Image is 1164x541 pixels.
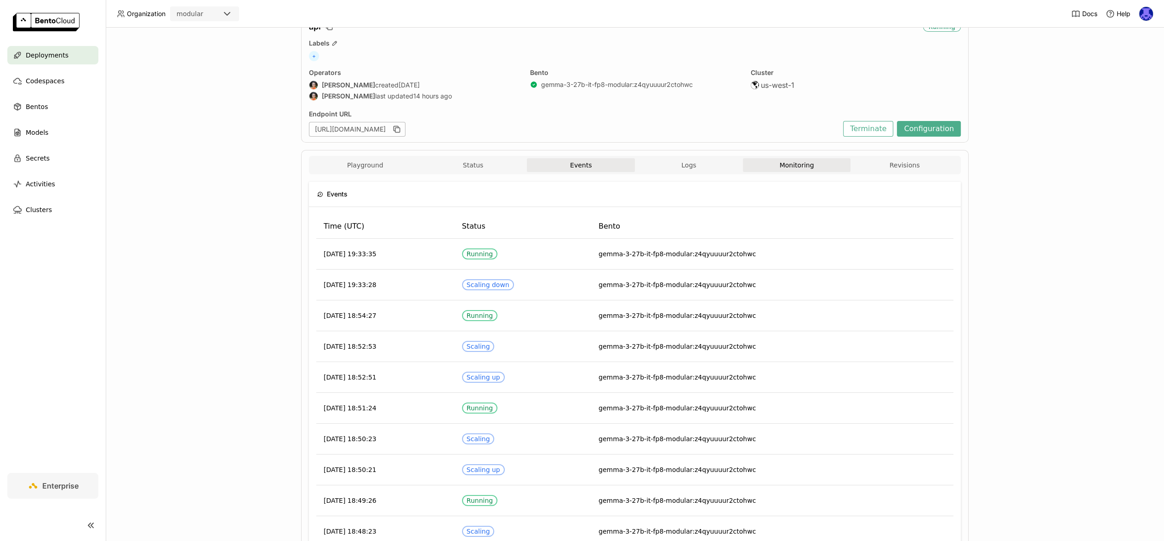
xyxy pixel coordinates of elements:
span: [DATE] [399,81,420,89]
span: Bentos [26,101,48,112]
button: Playground [311,158,419,172]
img: Sean Sheng [309,81,318,89]
th: Time (UTC) [316,214,455,239]
div: Scaling up [467,374,500,381]
a: gemma-3-27b-it-fp8-modular:z4qyuuuur2ctohwc [541,81,693,89]
span: gemma-3-27b-it-fp8-modular:z4qyuuuur2ctohwc [599,497,756,504]
td: [DATE] 18:54:27 [316,300,455,331]
div: Running [467,404,493,412]
a: Deployments [7,46,98,64]
button: Terminate [843,121,893,137]
td: [DATE] 18:52:53 [316,331,455,362]
span: gemma-3-27b-it-fp8-modular:z4qyuuuur2ctohwc [599,528,756,535]
th: Bento [591,214,953,239]
a: Clusters [7,201,98,219]
span: gemma-3-27b-it-fp8-modular:z4qyuuuur2ctohwc [599,374,756,381]
td: [DATE] 19:33:35 [316,239,455,270]
strong: [PERSON_NAME] [322,92,375,100]
button: Monitoring [743,158,851,172]
div: Operators [309,69,519,77]
div: Labels [309,39,961,47]
td: [DATE] 18:50:21 [316,455,455,485]
span: Events [327,189,348,199]
div: [URL][DOMAIN_NAME] [309,122,405,137]
div: Help [1106,9,1130,18]
div: Running [467,250,493,258]
button: Events [527,158,635,172]
div: last updated [309,92,519,101]
span: gemma-3-27b-it-fp8-modular:z4qyuuuur2ctohwc [599,435,756,443]
span: Logs [681,161,696,169]
span: gemma-3-27b-it-fp8-modular:z4qyuuuur2ctohwc [599,343,756,350]
a: Secrets [7,149,98,167]
span: 14 hours ago [413,92,452,100]
span: Secrets [26,153,50,164]
span: Models [26,127,48,138]
div: Scaling down [467,281,509,288]
span: Docs [1082,10,1097,18]
a: Enterprise [7,473,98,499]
td: [DATE] 18:51:24 [316,393,455,424]
span: Organization [127,10,165,18]
img: Sean Sheng [309,92,318,100]
td: [DATE] 18:50:23 [316,424,455,455]
span: Help [1117,10,1130,18]
span: Deployments [26,50,68,61]
a: Activities [7,175,98,193]
div: created [309,81,519,90]
span: Clusters [26,204,52,215]
span: Activities [26,178,55,190]
div: Running [467,312,493,319]
img: Newton Jain [1139,7,1153,21]
div: Bento [530,69,740,77]
div: Scaling [467,528,490,535]
span: Enterprise [42,481,79,490]
a: Models [7,123,98,142]
span: us-west-1 [761,81,794,90]
div: Endpoint URL [309,110,839,118]
img: logo [13,13,80,31]
span: gemma-3-27b-it-fp8-modular:z4qyuuuur2ctohwc [599,281,756,288]
th: Status [455,214,591,239]
span: gemma-3-27b-it-fp8-modular:z4qyuuuur2ctohwc [599,312,756,319]
td: [DATE] 18:49:26 [316,485,455,516]
span: + [309,51,319,61]
span: gemma-3-27b-it-fp8-modular:z4qyuuuur2ctohwc [599,404,756,412]
a: Docs [1071,9,1097,18]
span: gemma-3-27b-it-fp8-modular:z4qyuuuur2ctohwc [599,250,756,258]
div: Scaling up [467,466,500,473]
input: Selected modular. [204,10,205,19]
button: Configuration [897,121,961,137]
div: Running [467,497,493,504]
strong: [PERSON_NAME] [322,81,375,89]
div: modular [177,9,203,18]
td: [DATE] 18:52:51 [316,362,455,393]
div: Scaling [467,343,490,350]
span: gemma-3-27b-it-fp8-modular:z4qyuuuur2ctohwc [599,466,756,473]
div: Cluster [751,69,961,77]
button: Status [419,158,527,172]
button: Revisions [850,158,959,172]
div: Scaling [467,435,490,443]
a: Bentos [7,98,98,116]
td: [DATE] 19:33:28 [316,270,455,300]
a: Codespaces [7,72,98,90]
span: Codespaces [26,75,64,86]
